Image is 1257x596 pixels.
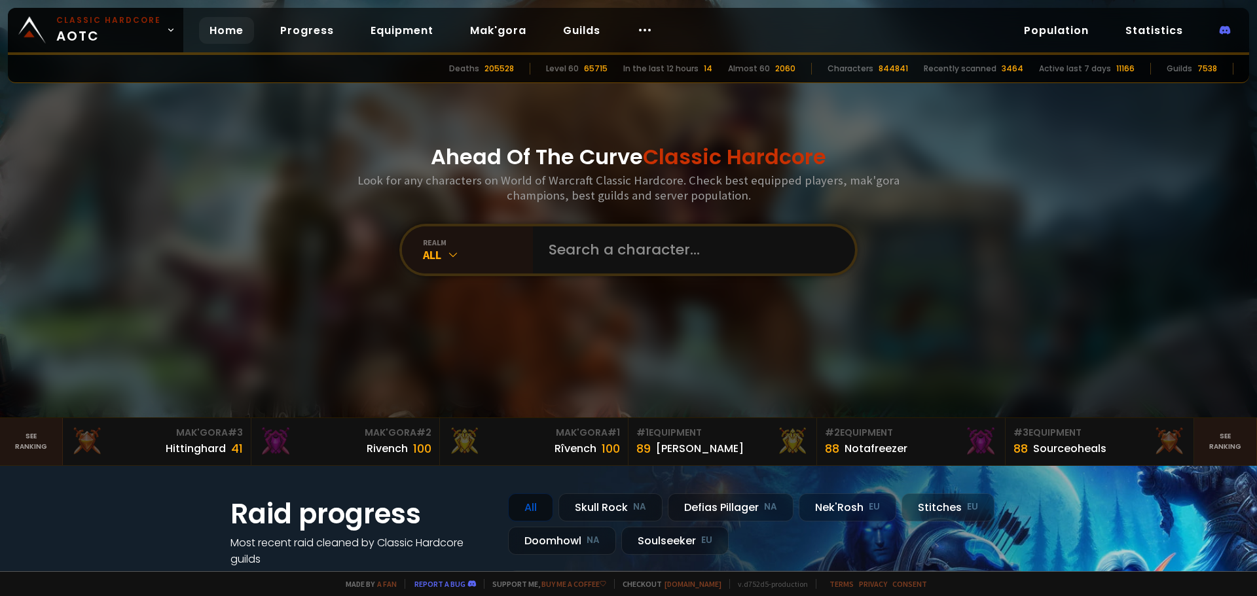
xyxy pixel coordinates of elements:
[1013,426,1186,440] div: Equipment
[621,527,729,555] div: Soulseeker
[728,63,770,75] div: Almost 60
[825,426,997,440] div: Equipment
[166,440,226,457] div: Hittinghard
[825,440,839,457] div: 88
[416,426,431,439] span: # 2
[423,247,533,262] div: All
[555,440,596,457] div: Rîvench
[484,579,606,589] span: Support me,
[729,579,808,589] span: v. d752d5 - production
[558,493,663,521] div: Skull Rock
[656,440,744,457] div: [PERSON_NAME]
[508,493,553,521] div: All
[1039,63,1111,75] div: Active last 7 days
[1167,63,1192,75] div: Guilds
[879,63,908,75] div: 844841
[63,418,251,465] a: Mak'Gora#3Hittinghard41
[367,440,408,457] div: Rivench
[665,579,721,589] a: [DOMAIN_NAME]
[828,63,873,75] div: Characters
[71,426,243,440] div: Mak'Gora
[541,226,839,273] input: Search a character...
[440,418,628,465] a: Mak'Gora#1Rîvench100
[764,500,777,514] small: NA
[508,527,616,555] div: Doomhowl
[636,440,651,457] div: 89
[924,63,996,75] div: Recently scanned
[1002,63,1023,75] div: 3464
[799,493,896,521] div: Nek'Rosh
[228,426,243,439] span: # 3
[553,17,611,44] a: Guilds
[829,579,854,589] a: Terms
[967,500,978,514] small: EU
[1033,440,1106,457] div: Sourceoheals
[825,426,840,439] span: # 2
[636,426,809,440] div: Equipment
[845,440,907,457] div: Notafreezer
[1197,63,1217,75] div: 7538
[892,579,927,589] a: Consent
[902,493,994,521] div: Stitches
[633,500,646,514] small: NA
[704,63,712,75] div: 14
[1194,418,1257,465] a: Seeranking
[602,440,620,457] div: 100
[338,579,397,589] span: Made by
[775,63,795,75] div: 2060
[413,440,431,457] div: 100
[859,579,887,589] a: Privacy
[352,173,905,203] h3: Look for any characters on World of Warcraft Classic Hardcore. Check best equipped players, mak'g...
[614,579,721,589] span: Checkout
[484,63,514,75] div: 205528
[817,418,1006,465] a: #2Equipment88Notafreezer
[628,418,817,465] a: #1Equipment89[PERSON_NAME]
[1013,17,1099,44] a: Population
[449,63,479,75] div: Deaths
[448,426,620,440] div: Mak'Gora
[377,579,397,589] a: a fan
[1006,418,1194,465] a: #3Equipment88Sourceoheals
[668,493,793,521] div: Defias Pillager
[360,17,444,44] a: Equipment
[587,534,600,547] small: NA
[1013,426,1029,439] span: # 3
[460,17,537,44] a: Mak'gora
[636,426,649,439] span: # 1
[623,63,699,75] div: In the last 12 hours
[1116,63,1135,75] div: 11166
[230,493,492,535] h1: Raid progress
[1115,17,1193,44] a: Statistics
[414,579,465,589] a: Report a bug
[584,63,608,75] div: 65715
[701,534,712,547] small: EU
[230,535,492,567] h4: Most recent raid cleaned by Classic Hardcore guilds
[259,426,431,440] div: Mak'Gora
[56,14,161,46] span: AOTC
[869,500,880,514] small: EU
[8,8,183,52] a: Classic HardcoreAOTC
[546,63,579,75] div: Level 60
[431,141,826,173] h1: Ahead Of The Curve
[230,568,316,583] a: See all progress
[251,418,440,465] a: Mak'Gora#2Rivench100
[199,17,254,44] a: Home
[608,426,620,439] span: # 1
[231,440,243,457] div: 41
[270,17,344,44] a: Progress
[56,14,161,26] small: Classic Hardcore
[541,579,606,589] a: Buy me a coffee
[643,142,826,171] span: Classic Hardcore
[1013,440,1028,457] div: 88
[423,237,533,247] div: realm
